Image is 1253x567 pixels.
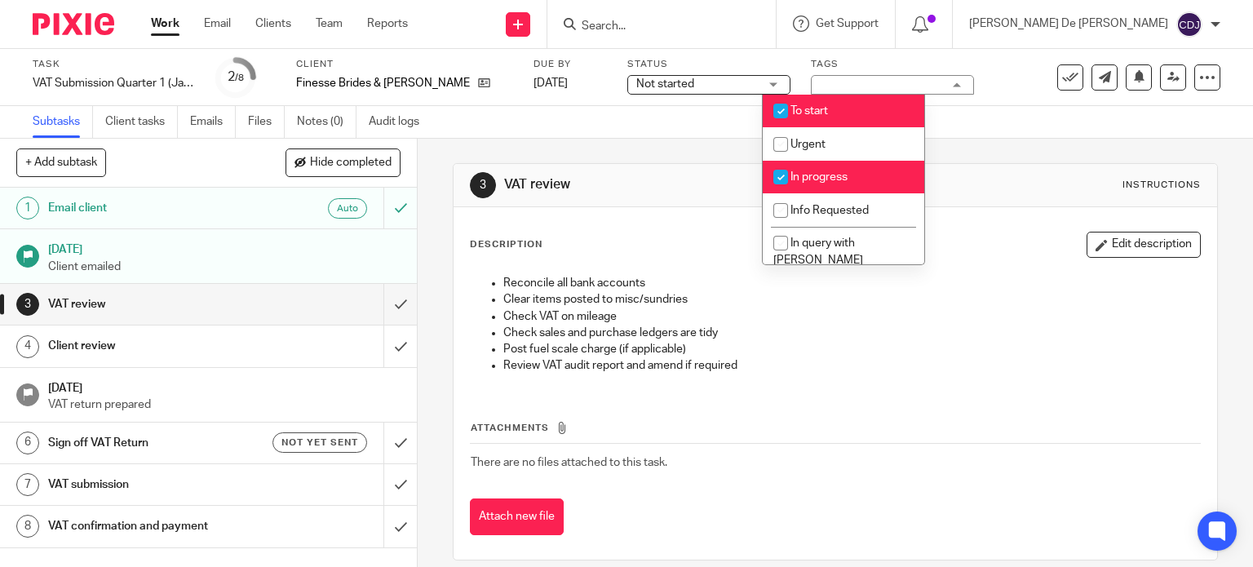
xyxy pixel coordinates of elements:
h1: VAT submission [48,472,261,497]
button: + Add subtask [16,148,106,176]
label: Tags [811,58,974,71]
p: VAT return prepared [48,396,401,413]
div: 3 [16,293,39,316]
a: Clients [255,16,291,32]
div: VAT Submission Quarter 1 (Jan/Apr/Jul/Oct) [33,75,196,91]
p: Check VAT on mileage [503,308,1201,325]
div: 6 [16,432,39,454]
span: Not yet sent [281,436,358,450]
h1: VAT confirmation and payment [48,514,261,538]
a: Emails [190,106,236,138]
p: [PERSON_NAME] De [PERSON_NAME] [969,16,1168,32]
h1: VAT review [504,176,870,193]
div: 8 [16,515,39,538]
h1: [DATE] [48,376,401,396]
a: Work [151,16,179,32]
a: Team [316,16,343,32]
div: 1 [16,197,39,219]
a: Subtasks [33,106,93,138]
a: Audit logs [369,106,432,138]
span: Attachments [471,423,549,432]
label: Task [33,58,196,71]
p: Review VAT audit report and amend if required [503,357,1201,374]
p: Reconcile all bank accounts [503,275,1201,291]
h1: Sign off VAT Return [48,431,261,455]
span: Urgent [790,139,826,150]
span: In progress [790,171,848,183]
span: In query with [PERSON_NAME] [773,237,863,266]
label: Due by [534,58,607,71]
input: Search [580,20,727,34]
p: Post fuel scale charge (if applicable) [503,341,1201,357]
span: There are no files attached to this task. [471,457,667,468]
a: Reports [367,16,408,32]
div: Instructions [1122,179,1201,192]
h1: Client review [48,334,261,358]
p: Client emailed [48,259,401,275]
a: Email [204,16,231,32]
button: Attach new file [470,498,564,535]
div: 2 [228,68,244,86]
h1: VAT review [48,292,261,317]
small: /8 [235,73,244,82]
p: Clear items posted to misc/sundries [503,291,1201,308]
p: Description [470,238,542,251]
h1: [DATE] [48,237,401,258]
p: Check sales and purchase ledgers are tidy [503,325,1201,341]
span: [DATE] [534,78,568,89]
button: Hide completed [286,148,401,176]
div: Auto [328,198,367,219]
p: Finesse Brides & [PERSON_NAME] Ltd [296,75,470,91]
span: Not started [636,78,694,90]
a: Files [248,106,285,138]
button: Edit description [1087,232,1201,258]
span: To start [790,105,828,117]
a: Client tasks [105,106,178,138]
div: 4 [16,335,39,358]
a: Notes (0) [297,106,356,138]
label: Client [296,58,513,71]
label: Status [627,58,790,71]
span: Info Requested [790,205,869,216]
img: svg%3E [1176,11,1202,38]
span: Get Support [816,18,879,29]
div: 7 [16,473,39,496]
div: 3 [470,172,496,198]
h1: Email client [48,196,261,220]
img: Pixie [33,13,114,35]
span: Hide completed [310,157,392,170]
